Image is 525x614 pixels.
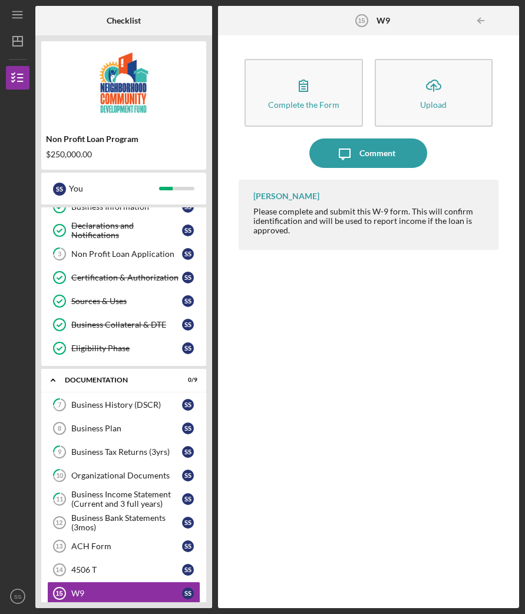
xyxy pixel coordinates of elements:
div: Declarations and Notifications [71,221,182,240]
div: Business Plan [71,424,182,433]
a: 10Organizational DocumentsSS [47,464,200,487]
tspan: 13 [55,543,62,550]
div: 0 / 9 [176,377,197,384]
div: Complete the Form [268,100,339,109]
tspan: 15 [55,590,62,597]
div: S S [182,248,194,260]
a: 12Business Bank Statements (3mos)SS [47,511,200,534]
div: Business Collateral & DTE [71,320,182,329]
tspan: 15 [358,17,365,24]
div: S S [182,517,194,529]
button: Upload [375,59,493,127]
tspan: 11 [56,496,63,503]
a: 3Non Profit Loan ApplicationSS [47,242,200,266]
div: S S [182,272,194,283]
b: W9 [377,16,390,25]
div: S S [182,225,194,236]
div: Business Bank Statements (3mos) [71,513,182,532]
a: Declarations and NotificationsSS [47,219,200,242]
a: 11Business Income Statement (Current and 3 full years)SS [47,487,200,511]
tspan: 9 [58,448,62,456]
div: Comment [359,138,395,168]
div: ACH Form [71,542,182,551]
tspan: 7 [58,401,62,409]
div: Business History (DSCR) [71,400,182,410]
div: S S [182,422,194,434]
div: S S [182,295,194,307]
div: Please complete and submit this W-9 form. This will confirm identification and will be used to re... [253,207,487,235]
div: W9 [71,589,182,598]
a: 7Business History (DSCR)SS [47,393,200,417]
tspan: 10 [56,472,64,480]
tspan: 3 [58,250,61,258]
button: Comment [309,138,427,168]
div: $250,000.00 [46,150,202,159]
div: S S [182,470,194,481]
div: Sources & Uses [71,296,182,306]
text: SS [14,593,22,600]
a: 15W9SS [47,582,200,605]
div: Certification & Authorization [71,273,182,282]
div: [PERSON_NAME] [253,192,319,201]
div: S S [182,446,194,458]
tspan: 14 [55,566,63,573]
div: S S [182,540,194,552]
button: SS [6,585,29,608]
a: 8Business PlanSS [47,417,200,440]
tspan: 12 [55,519,62,526]
div: 4506 T [71,565,182,575]
div: Documentation [65,377,168,384]
b: Checklist [107,16,141,25]
div: Business Income Statement (Current and 3 full years) [71,490,182,509]
a: Business Collateral & DTESS [47,313,200,336]
div: S S [182,493,194,505]
div: S S [182,587,194,599]
div: Non Profit Loan Application [71,249,182,259]
div: S S [53,183,66,196]
a: 144506 TSS [47,558,200,582]
tspan: 8 [58,425,61,432]
div: Non Profit Loan Program [46,134,202,144]
a: 9Business Tax Returns (3yrs)SS [47,440,200,464]
img: Product logo [41,47,206,118]
a: Eligibility PhaseSS [47,336,200,360]
div: S S [182,564,194,576]
a: Sources & UsesSS [47,289,200,313]
div: You [69,179,159,199]
div: Organizational Documents [71,471,182,480]
div: Eligibility Phase [71,344,182,353]
div: S S [182,319,194,331]
div: S S [182,342,194,354]
a: 13ACH FormSS [47,534,200,558]
div: S S [182,399,194,411]
div: Upload [420,100,447,109]
div: Business Tax Returns (3yrs) [71,447,182,457]
button: Complete the Form [245,59,363,127]
a: Certification & AuthorizationSS [47,266,200,289]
